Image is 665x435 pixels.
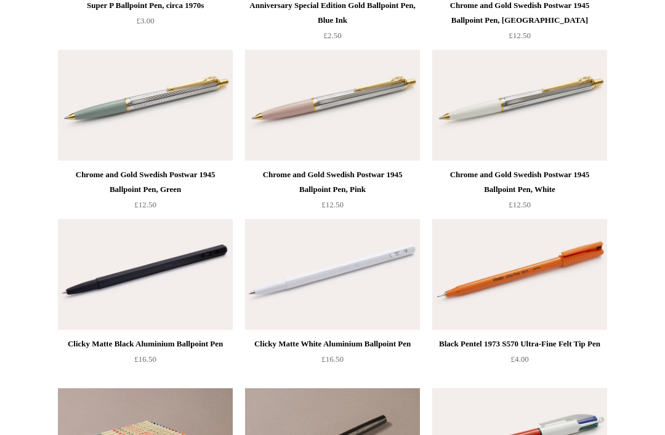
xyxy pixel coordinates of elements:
[58,337,233,387] a: Clicky Matte Black Aluminium Ballpoint Pen £16.50
[61,337,230,351] div: Clicky Matte Black Aluminium Ballpoint Pen
[432,167,607,218] a: Chrome and Gold Swedish Postwar 1945 Ballpoint Pen, White £12.50
[435,167,604,197] div: Chrome and Gold Swedish Postwar 1945 Ballpoint Pen, White
[245,337,420,387] a: Clicky Matte White Aluminium Ballpoint Pen £16.50
[432,219,607,330] img: Black Pentel 1973 S570 Ultra-Fine Felt Tip Pen
[248,337,417,351] div: Clicky Matte White Aluminium Ballpoint Pen
[510,354,528,364] span: £4.00
[323,31,341,40] span: £2.50
[509,200,531,209] span: £12.50
[321,200,344,209] span: £12.50
[58,219,233,330] a: Clicky Matte Black Aluminium Ballpoint Pen Clicky Matte Black Aluminium Ballpoint Pen
[432,50,607,161] a: Chrome and Gold Swedish Postwar 1945 Ballpoint Pen, White Chrome and Gold Swedish Postwar 1945 Ba...
[134,354,156,364] span: £16.50
[58,167,233,218] a: Chrome and Gold Swedish Postwar 1945 Ballpoint Pen, Green £12.50
[58,219,233,330] img: Clicky Matte Black Aluminium Ballpoint Pen
[61,167,230,197] div: Chrome and Gold Swedish Postwar 1945 Ballpoint Pen, Green
[245,219,420,330] a: Clicky Matte White Aluminium Ballpoint Pen Clicky Matte White Aluminium Ballpoint Pen
[435,337,604,351] div: Black Pentel 1973 S570 Ultra-Fine Felt Tip Pen
[245,219,420,330] img: Clicky Matte White Aluminium Ballpoint Pen
[58,50,233,161] a: Chrome and Gold Swedish Postwar 1945 Ballpoint Pen, Green Chrome and Gold Swedish Postwar 1945 Ba...
[58,50,233,161] img: Chrome and Gold Swedish Postwar 1945 Ballpoint Pen, Green
[245,50,420,161] img: Chrome and Gold Swedish Postwar 1945 Ballpoint Pen, Pink
[509,31,531,40] span: £12.50
[245,50,420,161] a: Chrome and Gold Swedish Postwar 1945 Ballpoint Pen, Pink Chrome and Gold Swedish Postwar 1945 Bal...
[245,167,420,218] a: Chrome and Gold Swedish Postwar 1945 Ballpoint Pen, Pink £12.50
[136,16,154,25] span: £3.00
[248,167,417,197] div: Chrome and Gold Swedish Postwar 1945 Ballpoint Pen, Pink
[134,200,156,209] span: £12.50
[432,337,607,387] a: Black Pentel 1973 S570 Ultra-Fine Felt Tip Pen £4.00
[321,354,344,364] span: £16.50
[432,219,607,330] a: Black Pentel 1973 S570 Ultra-Fine Felt Tip Pen Black Pentel 1973 S570 Ultra-Fine Felt Tip Pen
[432,50,607,161] img: Chrome and Gold Swedish Postwar 1945 Ballpoint Pen, White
